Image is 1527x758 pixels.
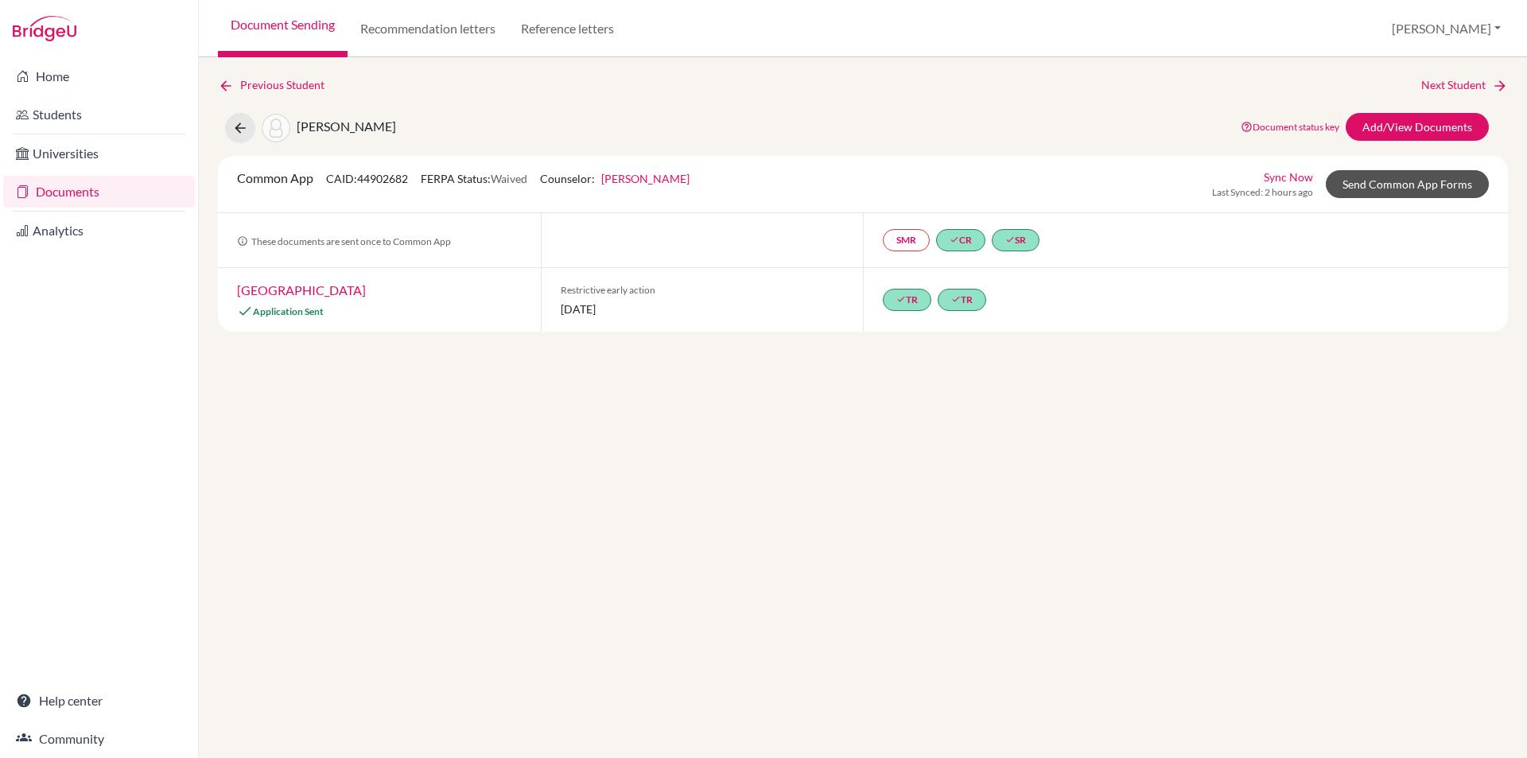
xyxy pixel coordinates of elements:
span: Common App [237,170,313,185]
span: Application Sent [253,305,324,317]
a: Help center [3,685,195,717]
a: doneTR [883,289,931,311]
a: Students [3,99,195,130]
i: done [951,294,961,304]
a: Next Student [1421,76,1508,94]
a: Previous Student [218,76,337,94]
a: Sync Now [1264,169,1313,185]
a: Document status key [1241,121,1339,133]
i: done [950,235,959,244]
a: SMR [883,229,930,251]
span: Restrictive early action [561,283,845,297]
span: CAID: 44902682 [326,172,408,185]
span: FERPA Status: [421,172,527,185]
a: Community [3,723,195,755]
a: Analytics [3,215,195,247]
span: These documents are sent once to Common App [237,235,451,247]
a: [PERSON_NAME] [601,172,690,185]
i: done [896,294,906,304]
span: [PERSON_NAME] [297,119,396,134]
span: Counselor: [540,172,690,185]
img: Bridge-U [13,16,76,41]
a: Documents [3,176,195,208]
a: doneTR [938,289,986,311]
a: doneCR [936,229,985,251]
button: [PERSON_NAME] [1385,14,1508,44]
a: Add/View Documents [1346,113,1489,141]
a: doneSR [992,229,1039,251]
span: [DATE] [561,301,845,317]
a: [GEOGRAPHIC_DATA] [237,282,366,297]
a: Universities [3,138,195,169]
a: Home [3,60,195,92]
span: Waived [491,172,527,185]
a: Send Common App Forms [1326,170,1489,198]
span: Last Synced: 2 hours ago [1212,185,1313,200]
i: done [1005,235,1015,244]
